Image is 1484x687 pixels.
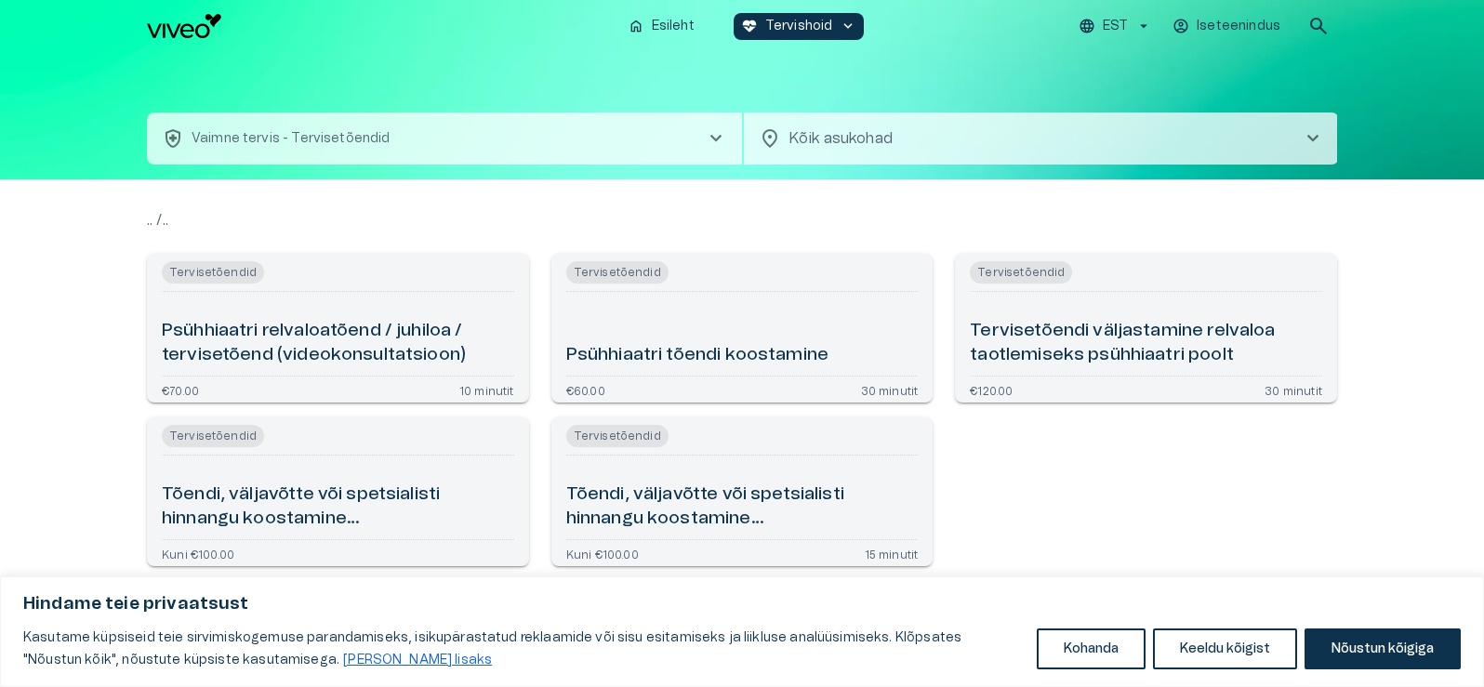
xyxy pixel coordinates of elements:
[551,417,934,566] a: Open service booking details
[840,18,856,34] span: keyboard_arrow_down
[192,129,391,149] p: Vaimne tervis - Tervisetõendid
[620,13,704,40] button: homeEsileht
[95,15,123,30] span: Help
[970,319,1322,368] h6: Tervisetõendi väljastamine relvaloa taotlemiseks psühhiaatri poolt
[1103,17,1128,36] p: EST
[459,384,514,395] p: 10 minutit
[865,548,919,559] p: 15 minutit
[1153,628,1297,669] button: Keeldu kõigist
[162,319,514,368] h6: Psühhiaatri relvaloatõend / juhiloa / tervisetõend (videokonsultatsioon)
[147,254,529,403] a: Open service booking details
[23,627,1023,671] p: Kasutame küpsiseid teie sirvimiskogemuse parandamiseks, isikupärastatud reklaamide või sisu esita...
[566,425,669,447] span: Tervisetõendid
[741,18,758,34] span: ecg_heart
[955,254,1337,403] a: Open service booking details
[1170,13,1285,40] button: Iseteenindus
[652,17,695,36] p: Esileht
[1265,384,1322,395] p: 30 minutit
[765,17,833,36] p: Tervishoid
[566,548,639,559] p: Kuni €100.00
[162,384,199,395] p: €70.00
[734,13,865,40] button: ecg_heartTervishoidkeyboard_arrow_down
[147,112,742,165] button: health_and_safetyVaimne tervis - Tervisetõendidchevron_right
[861,384,919,395] p: 30 minutit
[1037,628,1146,669] button: Kohanda
[566,384,605,395] p: €60.00
[23,593,1461,615] p: Hindame teie privaatsust
[1305,628,1461,669] button: Nõustun kõigiga
[566,261,669,284] span: Tervisetõendid
[566,343,828,368] h6: Psühhiaatri tõendi koostamine
[162,425,264,447] span: Tervisetõendid
[566,482,919,532] h6: Tõendi, väljavõtte või spetsialisti hinnangu koostamine ravidokumentatsiooni põhjal patsiendi soo...
[970,261,1072,284] span: Tervisetõendid
[1300,7,1337,45] button: open search modal
[551,254,934,403] a: Open service booking details
[759,127,781,150] span: location_on
[970,384,1013,395] p: €120.00
[1307,15,1330,37] span: search
[162,482,514,532] h6: Tõendi, väljavõtte või spetsialisti hinnangu koostamine ravidokumentatsiooni põhjal patsiendi soo...
[1302,127,1324,150] span: chevron_right
[147,14,613,38] a: Navigate to homepage
[1076,13,1155,40] button: EST
[788,127,1272,150] p: Kõik asukohad
[342,653,493,667] a: Loe lisaks
[162,548,234,559] p: Kuni €100.00
[147,14,221,38] img: Viveo logo
[147,209,1337,231] p: .. / ..
[162,261,264,284] span: Tervisetõendid
[705,127,727,150] span: chevron_right
[1197,17,1280,36] p: Iseteenindus
[162,127,184,150] span: health_and_safety
[628,18,644,34] span: home
[147,417,529,566] a: Open service booking details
